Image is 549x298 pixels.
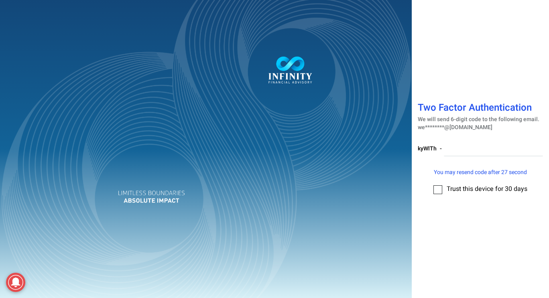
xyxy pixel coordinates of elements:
[418,103,543,115] h1: Two Factor Authentication
[447,184,527,194] span: Trust this device for 30 days
[440,144,442,153] span: -
[434,168,527,176] span: You may resend code after 27 second
[418,144,437,153] span: kyWlTh
[418,115,539,124] span: We will send 6-digit code to the following email.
